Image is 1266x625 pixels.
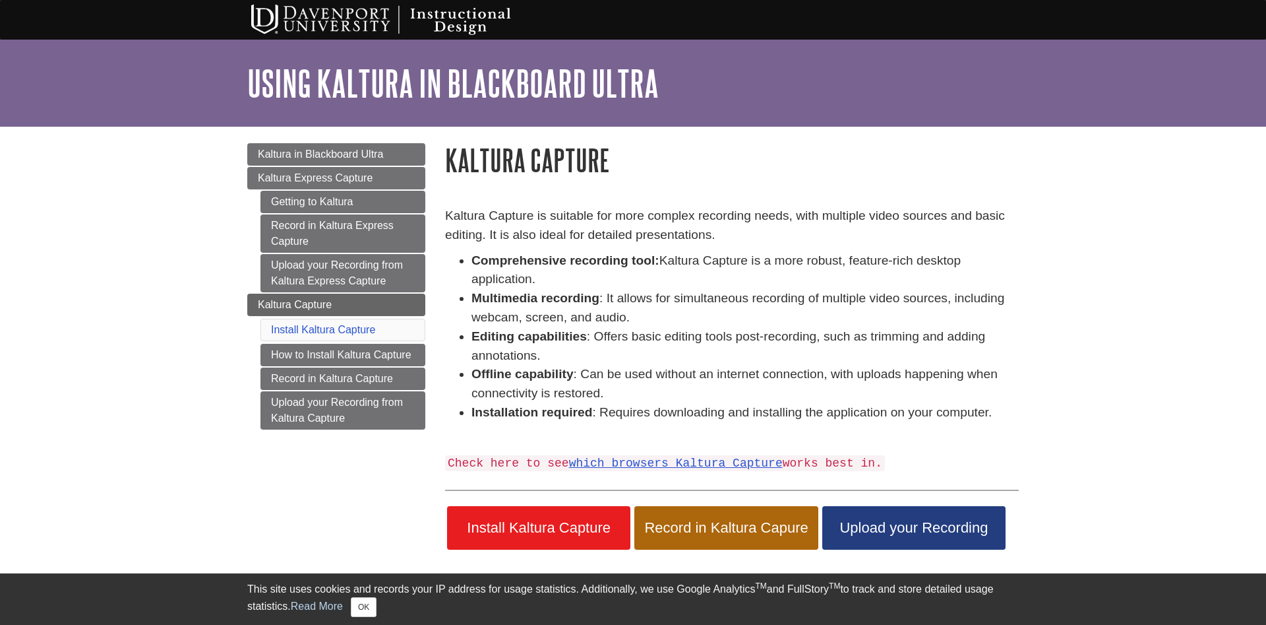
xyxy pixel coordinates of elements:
[471,405,592,419] strong: Installation required
[471,251,1019,290] li: Kaltura Capture is a more robust, feature-rich desktop application.
[260,391,425,430] a: Upload your Recording from Kaltura Capture
[247,294,425,316] a: Kaltura Capture
[351,597,377,617] button: Close
[445,207,1019,245] p: Kaltura Capture is suitable for more complex recording needs, with multiple video sources and bas...
[247,143,425,166] a: Kaltura in Blackboard Ultra
[258,148,383,160] span: Kaltura in Blackboard Ultra
[260,254,425,292] a: Upload your Recording from Kaltura Express Capture
[260,368,425,390] a: Record in Kaltura Capture
[447,506,630,550] a: Install Kaltura Capture
[471,291,599,305] strong: Multimedia recording
[291,601,343,612] a: Read More
[457,519,620,537] span: Install Kaltura Capture
[258,299,332,310] span: Kaltura Capture
[471,289,1019,327] li: : It allows for simultaneous recording of multiple video sources, including webcam, screen, and a...
[471,329,587,343] strong: Editing capabilities
[471,327,1019,366] li: : Offers basic editing tools post-recording, such as trimming and adding annotations.
[241,3,557,36] img: Davenport University Instructional Design
[755,581,766,591] sup: TM
[634,506,818,550] a: Record in Kaltura Capure
[247,167,425,189] a: Kaltura Express Capture
[471,367,574,381] strong: Offline capability
[832,519,996,537] span: Upload your Recording
[258,172,373,183] span: Kaltura Express Capture
[445,143,1019,177] h1: Kaltura Capture
[247,63,659,104] a: Using Kaltura in Blackboard Ultra
[829,581,840,591] sup: TM
[471,253,659,267] strong: Comprehensive recording tool:
[260,214,425,253] a: Record in Kaltura Express Capture
[247,143,425,430] div: Guide Page Menu
[445,455,885,471] code: Check here to see works best in.
[471,365,1019,403] li: : Can be used without an internet connection, with uploads happening when connectivity is restored.
[471,403,1019,422] li: : Requires downloading and installing the application on your computer.
[644,519,808,537] span: Record in Kaltura Capure
[569,457,783,470] a: which browsers Kaltura Capture
[822,506,1006,550] a: Upload your Recording
[260,344,425,366] a: How to Install Kaltura Capture
[247,581,1019,617] div: This site uses cookies and records your IP address for usage statistics. Additionally, we use Goo...
[271,324,375,335] a: Install Kaltura Capture
[260,191,425,213] a: Getting to Kaltura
